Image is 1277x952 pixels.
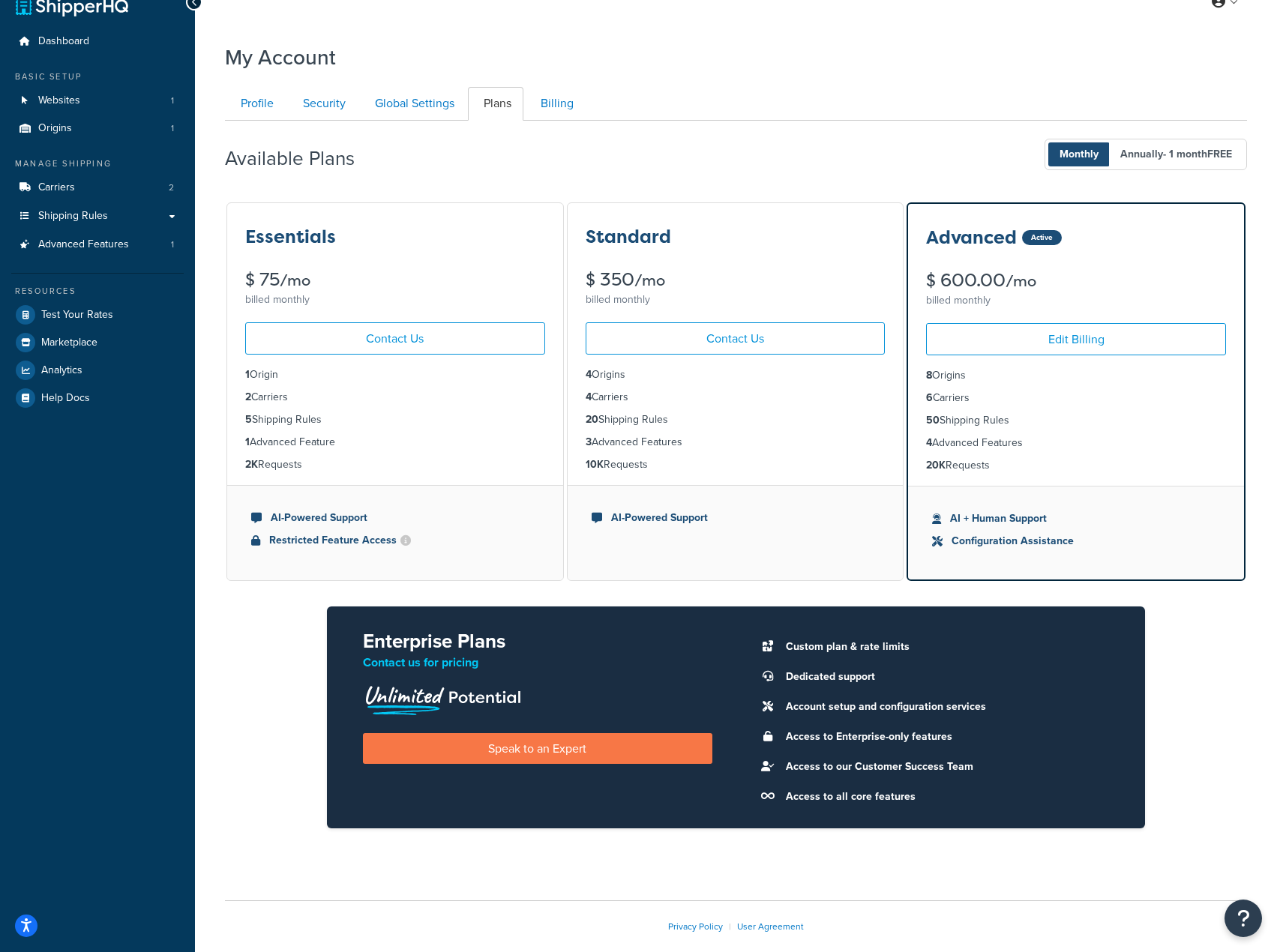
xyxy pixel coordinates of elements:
li: Origins [586,367,886,383]
strong: 4 [586,389,592,405]
li: Carriers [926,390,1226,406]
small: /mo [280,270,310,291]
strong: 8 [926,367,932,383]
div: Resources [11,285,184,298]
span: Origins [38,122,72,135]
a: Marketplace [11,329,184,356]
span: 1 [171,238,174,251]
div: billed monthly [586,289,886,310]
li: Requests [586,457,886,473]
span: 1 [171,122,174,135]
a: Plans [468,87,523,121]
span: Marketplace [41,337,97,349]
button: Monthly Annually- 1 monthFREE [1045,139,1247,170]
span: Analytics [41,364,82,377]
li: Origins [11,115,184,142]
a: Dashboard [11,28,184,55]
li: AI-Powered Support [251,510,539,526]
li: Dedicated support [778,666,1109,687]
a: User Agreement [737,920,804,933]
li: Origin [245,367,545,383]
a: Speak to an Expert [363,733,712,764]
strong: 20K [926,457,946,473]
a: Security [287,87,358,121]
div: $ 600.00 [926,271,1226,290]
span: Monthly [1048,142,1110,166]
h3: Standard [586,227,671,247]
span: 1 [171,94,174,107]
li: Shipping Rules [586,412,886,428]
b: FREE [1207,146,1232,162]
h2: Enterprise Plans [363,630,712,652]
img: Unlimited Potential [363,681,522,715]
li: Shipping Rules [926,412,1226,429]
h2: Available Plans [225,148,377,169]
p: Contact us for pricing [363,652,712,673]
a: Websites 1 [11,87,184,115]
li: Account setup and configuration services [778,696,1109,717]
div: $ 350 [586,271,886,289]
h3: Advanced [926,228,1017,247]
li: Shipping Rules [245,412,545,428]
strong: 6 [926,390,933,406]
div: Basic Setup [11,70,184,83]
li: Advanced Features [586,434,886,451]
span: | [729,920,731,933]
li: Custom plan & rate limits [778,636,1109,657]
li: Requests [926,457,1226,474]
strong: 4 [926,435,932,451]
div: Active [1022,230,1062,245]
li: Restricted Feature Access [251,532,539,549]
span: Advanced Features [38,238,129,251]
h1: My Account [225,43,336,72]
a: Origins 1 [11,115,184,142]
a: Advanced Features 1 [11,231,184,259]
div: billed monthly [926,290,1226,311]
a: Help Docs [11,385,184,412]
strong: 2 [245,389,251,405]
strong: 4 [586,367,592,382]
div: $ 75 [245,271,545,289]
li: Carriers [11,174,184,202]
span: Dashboard [38,35,89,48]
li: Carriers [586,389,886,406]
li: AI + Human Support [932,510,1220,527]
a: Global Settings [359,87,466,121]
li: Access to all core features [778,786,1109,807]
li: Access to our Customer Success Team [778,756,1109,777]
span: 2 [169,181,174,194]
small: /mo [1006,271,1036,292]
strong: 50 [926,412,940,428]
li: Advanced Features [926,435,1226,451]
a: Contact Us [586,322,886,355]
a: Shipping Rules [11,202,184,230]
span: Help Docs [41,392,90,405]
li: Origins [926,367,1226,384]
a: Test Your Rates [11,301,184,328]
strong: 5 [245,412,252,427]
span: - 1 month [1163,146,1232,162]
a: Analytics [11,357,184,384]
strong: 1 [245,367,250,382]
small: /mo [634,270,665,291]
li: Advanced Features [11,231,184,259]
li: Websites [11,87,184,115]
a: Edit Billing [926,323,1226,355]
span: Websites [38,94,80,107]
li: Access to Enterprise-only features [778,726,1109,747]
div: billed monthly [245,289,545,310]
li: Advanced Feature [245,434,545,451]
strong: 20 [586,412,598,427]
strong: 2K [245,457,258,472]
a: Profile [225,87,286,121]
li: Carriers [245,389,545,406]
span: Carriers [38,181,75,194]
div: Manage Shipping [11,157,184,170]
strong: 3 [586,434,592,450]
strong: 1 [245,434,250,450]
